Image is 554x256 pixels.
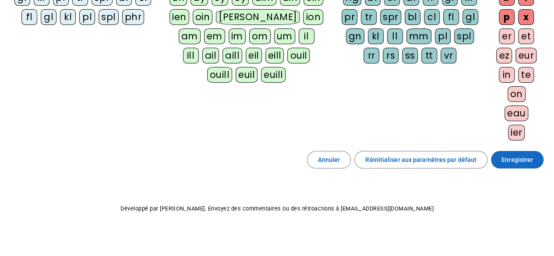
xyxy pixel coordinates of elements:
button: Enregistrer [491,151,543,168]
span: Réinitialiser aux paramètres par défaut [365,154,476,165]
button: Réinitialiser aux paramètres par défaut [354,151,487,168]
div: euill [261,67,286,83]
div: phr [122,9,145,25]
div: um [274,28,295,44]
div: im [229,28,246,44]
div: euil [236,67,258,83]
div: spl [99,9,119,25]
div: tt [421,48,437,63]
div: ion [303,9,323,25]
div: pl [79,9,95,25]
div: x [518,9,534,25]
div: eil [246,48,262,63]
p: Développé par [PERSON_NAME]. Envoyez des commentaires ou des rétroactions à [EMAIL_ADDRESS][DOMAI... [7,203,547,214]
div: mm [406,28,431,44]
div: p [499,9,515,25]
button: Annuler [307,151,351,168]
div: pl [435,28,451,44]
div: spr [380,9,401,25]
div: on [508,86,526,102]
div: em [204,28,225,44]
div: fl [21,9,37,25]
span: Annuler [318,154,340,165]
div: eau [505,105,529,121]
div: oin [193,9,213,25]
div: rs [383,48,399,63]
div: ouil [287,48,310,63]
div: eur [515,48,536,63]
div: kl [60,9,76,25]
div: pr [342,9,357,25]
div: ouill [207,67,232,83]
div: spl [454,28,474,44]
div: am [179,28,201,44]
div: ien [169,9,189,25]
div: ier [508,125,525,140]
div: cl [424,9,440,25]
div: kl [368,28,384,44]
div: gn [346,28,364,44]
div: gl [41,9,56,25]
div: ss [402,48,418,63]
div: [PERSON_NAME] [216,9,300,25]
div: om [249,28,271,44]
div: ail [202,48,219,63]
div: er [499,28,515,44]
div: ill [183,48,199,63]
div: et [518,28,534,44]
div: bl [405,9,420,25]
div: il [299,28,314,44]
div: aill [222,48,242,63]
div: rr [363,48,379,63]
div: ll [387,28,403,44]
div: vr [441,48,456,63]
div: eill [265,48,284,63]
div: gl [462,9,478,25]
div: in [499,67,515,83]
div: tr [361,9,377,25]
span: Enregistrer [501,154,533,165]
div: fl [443,9,459,25]
div: te [518,67,534,83]
div: ez [496,48,512,63]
